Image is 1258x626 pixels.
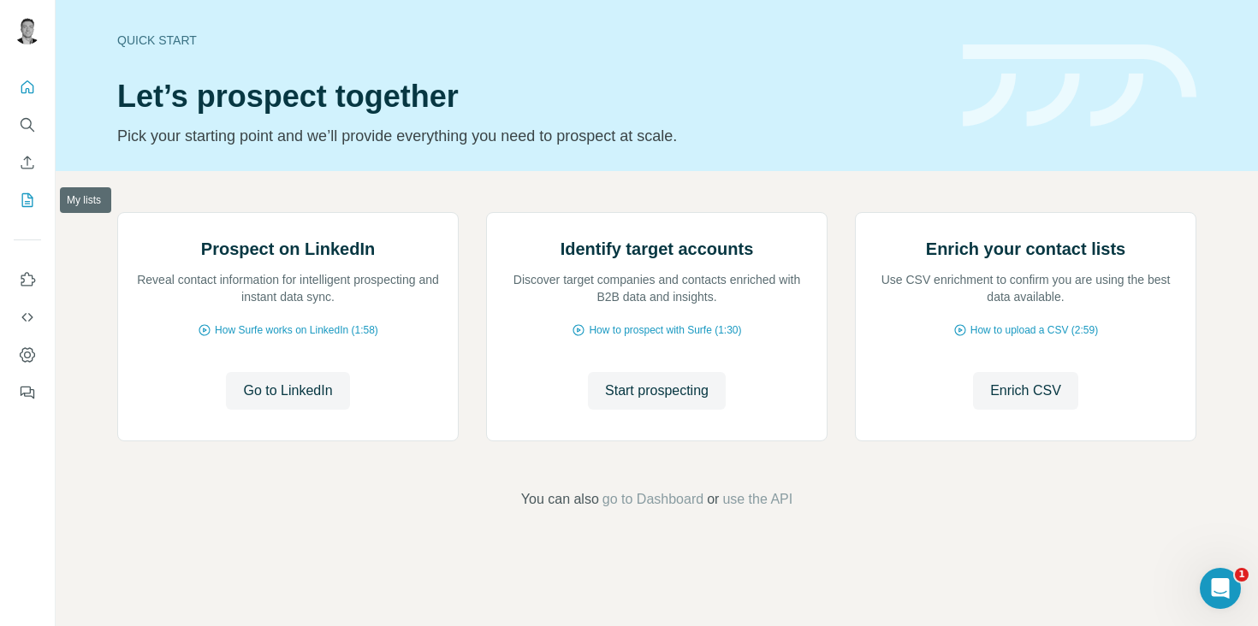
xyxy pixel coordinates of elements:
[14,147,41,178] button: Enrich CSV
[602,489,703,510] button: go to Dashboard
[990,381,1061,401] span: Enrich CSV
[117,124,942,148] p: Pick your starting point and we’ll provide everything you need to prospect at scale.
[504,271,810,305] p: Discover target companies and contacts enriched with B2B data and insights.
[14,302,41,333] button: Use Surfe API
[135,271,441,305] p: Reveal contact information for intelligent prospecting and instant data sync.
[873,271,1178,305] p: Use CSV enrichment to confirm you are using the best data available.
[226,372,349,410] button: Go to LinkedIn
[201,237,375,261] h2: Prospect on LinkedIn
[707,489,719,510] span: or
[588,372,726,410] button: Start prospecting
[963,44,1196,127] img: banner
[589,322,741,338] span: How to prospect with Surfe (1:30)
[14,109,41,140] button: Search
[1235,568,1249,582] span: 1
[117,80,942,114] h1: Let’s prospect together
[14,185,41,216] button: My lists
[14,264,41,295] button: Use Surfe on LinkedIn
[117,32,942,49] div: Quick start
[521,489,599,510] span: You can also
[973,372,1078,410] button: Enrich CSV
[1200,568,1241,609] iframe: Intercom live chat
[970,322,1098,338] span: How to upload a CSV (2:59)
[14,340,41,370] button: Dashboard
[243,381,332,401] span: Go to LinkedIn
[926,237,1125,261] h2: Enrich your contact lists
[14,72,41,103] button: Quick start
[561,237,754,261] h2: Identify target accounts
[215,322,378,338] span: How Surfe works on LinkedIn (1:58)
[722,489,792,510] button: use the API
[14,17,41,44] img: Avatar
[605,381,709,401] span: Start prospecting
[14,377,41,408] button: Feedback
